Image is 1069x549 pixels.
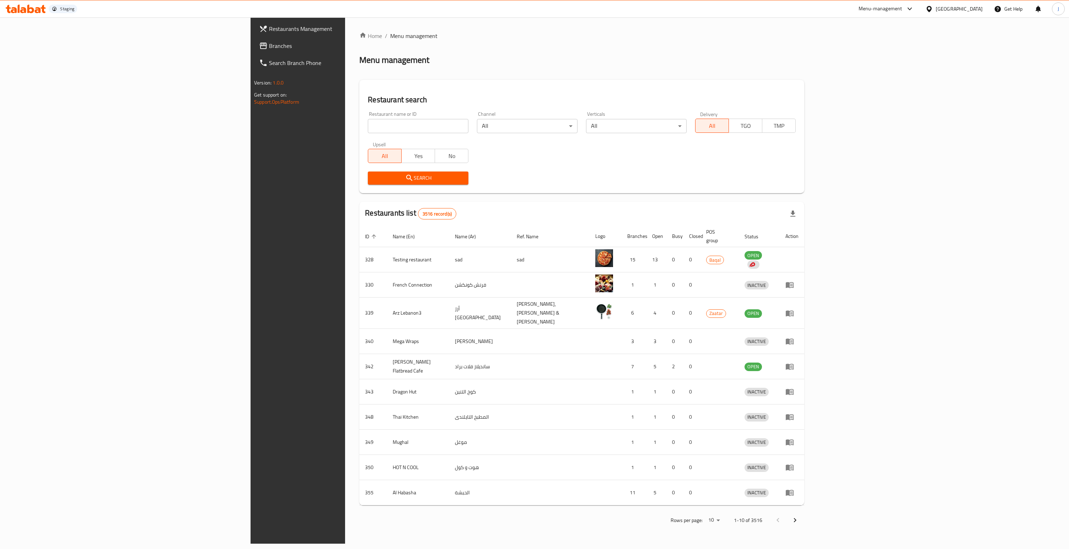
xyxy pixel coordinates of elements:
td: 0 [666,329,683,354]
div: Menu [785,413,799,421]
span: TMP [765,121,793,131]
td: 0 [666,247,683,272]
label: Upsell [373,142,386,147]
div: OPEN [745,309,762,318]
td: 0 [683,354,700,379]
td: كوخ التنين [449,379,511,404]
span: No [438,151,466,161]
p: Rows per page: [671,516,703,525]
button: Yes [401,149,435,163]
td: 0 [666,379,683,404]
th: Logo [590,225,622,247]
span: OPEN [745,251,762,260]
td: 6 [622,298,646,329]
td: سانديلاز فلات براد [449,354,511,379]
div: Menu [785,463,799,472]
span: 1.0.0 [273,78,284,87]
td: 7 [622,354,646,379]
button: TGO [729,119,762,133]
td: 0 [666,298,683,329]
td: 1 [622,455,646,480]
td: 3 [646,329,666,354]
td: 0 [683,404,700,430]
td: [PERSON_NAME],[PERSON_NAME] & [PERSON_NAME] [511,298,590,329]
td: 0 [683,455,700,480]
img: delivery hero logo [749,261,755,268]
td: 15 [622,247,646,272]
span: POS group [706,228,730,245]
th: Busy [666,225,683,247]
img: Dragon Hut [595,381,613,399]
td: 1 [646,379,666,404]
td: 0 [683,247,700,272]
th: Closed [683,225,700,247]
div: Menu [785,438,799,446]
td: 1 [622,404,646,430]
button: Search [368,172,468,185]
div: INACTIVE [745,281,769,289]
div: Menu [785,281,799,289]
td: 1 [622,430,646,455]
div: INACTIVE [745,438,769,447]
td: 0 [666,272,683,298]
div: Export file [784,205,801,222]
span: Status [745,232,768,241]
div: Menu [785,387,799,396]
div: All [477,119,578,133]
td: [PERSON_NAME] [449,329,511,354]
img: Thai Kitchen [595,407,613,424]
div: Total records count [418,208,456,219]
td: 0 [666,430,683,455]
div: Menu [785,488,799,497]
button: Next page [786,512,804,529]
div: INACTIVE [745,388,769,396]
span: 3516 record(s) [418,211,456,217]
div: INACTIVE [745,463,769,472]
span: INACTIVE [745,413,769,421]
td: 13 [646,247,666,272]
nav: breadcrumb [359,32,804,40]
div: Staging [60,6,74,12]
span: OPEN [745,363,762,371]
img: Al Habasha [595,482,613,500]
img: Mega Wraps [595,331,613,349]
span: Name (En) [393,232,424,241]
td: 0 [683,430,700,455]
th: Branches [622,225,646,247]
span: Name (Ar) [455,232,485,241]
td: موغل [449,430,511,455]
span: All [371,151,399,161]
span: Get support on: [254,90,287,99]
button: All [695,119,729,133]
button: TMP [762,119,796,133]
span: Version: [254,78,272,87]
p: 1-10 of 3516 [734,516,762,525]
td: 5 [646,480,666,505]
td: sad [449,247,511,272]
td: 0 [683,272,700,298]
div: Indicates that the vendor menu management has been moved to DH Catalog service [747,260,759,269]
a: Branches [253,37,429,54]
img: Arz Lebanon3 [595,303,613,321]
td: 11 [622,480,646,505]
label: Delivery [700,112,718,116]
div: Menu-management [859,5,902,13]
td: فرنش كونكشن [449,272,511,298]
span: TGO [732,121,759,131]
td: 3 [622,329,646,354]
div: Menu [785,362,799,371]
img: Sandella's Flatbread Cafe [595,356,613,374]
span: Restaurants Management [269,25,423,33]
td: 5 [646,354,666,379]
td: 4 [646,298,666,329]
div: Menu [785,309,799,317]
td: 0 [666,455,683,480]
span: INACTIVE [745,337,769,346]
td: 2 [666,354,683,379]
img: French Connection [595,274,613,292]
span: INACTIVE [745,489,769,497]
td: 1 [646,430,666,455]
table: enhanced table [359,225,804,505]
